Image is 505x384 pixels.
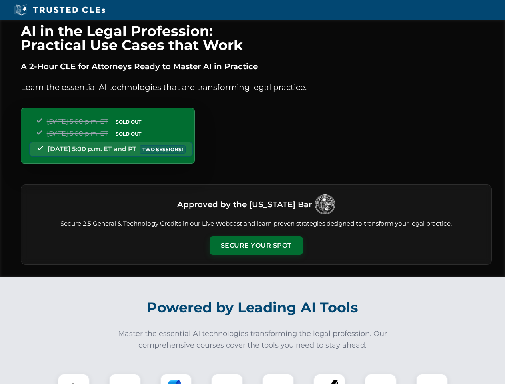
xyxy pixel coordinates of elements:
button: Secure Your Spot [210,236,303,255]
h2: Powered by Leading AI Tools [31,294,474,322]
h3: Approved by the [US_STATE] Bar [177,197,312,212]
h1: AI in the Legal Profession: Practical Use Cases that Work [21,24,492,52]
span: [DATE] 5:00 p.m. ET [47,118,108,125]
p: A 2-Hour CLE for Attorneys Ready to Master AI in Practice [21,60,492,73]
span: SOLD OUT [113,130,144,138]
img: Trusted CLEs [12,4,108,16]
span: [DATE] 5:00 p.m. ET [47,130,108,137]
p: Learn the essential AI technologies that are transforming legal practice. [21,81,492,94]
p: Secure 2.5 General & Technology Credits in our Live Webcast and learn proven strategies designed ... [31,219,482,228]
img: Logo [315,194,335,214]
p: Master the essential AI technologies transforming the legal profession. Our comprehensive courses... [113,328,393,351]
span: SOLD OUT [113,118,144,126]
